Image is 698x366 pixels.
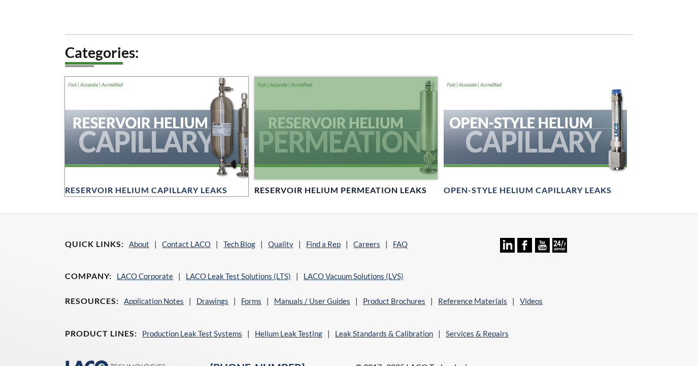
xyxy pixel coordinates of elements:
[552,238,567,253] img: 24/7 Support Icon
[65,328,137,339] h4: Product Lines
[196,296,228,306] a: Drawings
[274,296,350,306] a: Manuals / User Guides
[255,329,322,338] a: Helium Leak Testing
[335,329,433,338] a: Leak Standards & Calibration
[446,329,509,338] a: Services & Repairs
[223,239,255,249] a: Tech Blog
[65,185,227,196] h4: Reservoir Helium Capillary Leaks
[142,329,242,338] a: Production Leak Test Systems
[363,296,425,306] a: Product Brochures
[353,239,380,249] a: Careers
[438,296,507,306] a: Reference Materials
[444,185,612,196] h4: Open-Style Helium Capillary Leaks
[65,77,248,196] a: Reservoir Helium Capillary headerReservoir Helium Capillary Leaks
[124,296,184,306] a: Application Notes
[444,77,627,196] a: Open-Style Helium Capillary headerOpen-Style Helium Capillary Leaks
[254,185,427,196] h4: Reservoir Helium Permeation Leaks
[552,245,567,254] a: 24/7 Support
[117,271,173,281] a: LACO Corporate
[393,239,408,249] a: FAQ
[306,239,341,249] a: Find a Rep
[241,296,261,306] a: Forms
[520,296,543,306] a: Videos
[268,239,293,249] a: Quality
[65,239,124,250] h4: Quick Links
[162,239,211,249] a: Contact LACO
[304,271,404,281] a: LACO Vacuum Solutions (LVS)
[65,271,112,282] h4: Company
[65,296,119,307] h4: Resources
[129,239,149,249] a: About
[65,43,633,62] h2: Categories:
[186,271,291,281] a: LACO Leak Test Solutions (LTS)
[254,77,438,196] a: Reservoir Helium PermeationReservoir Helium Permeation Leaks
